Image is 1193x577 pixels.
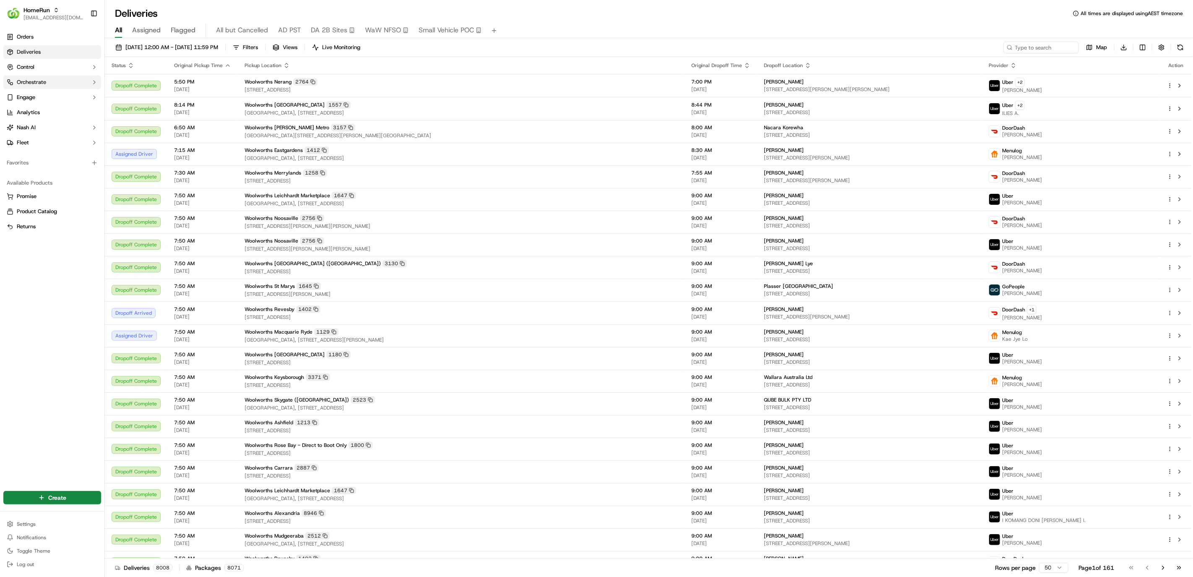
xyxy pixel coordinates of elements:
span: 9:00 AM [691,351,750,358]
a: 💻API Documentation [68,184,138,199]
a: Product Catalog [7,208,98,215]
span: [PERSON_NAME] [1002,358,1042,365]
span: Uber [1002,420,1013,426]
a: Deliveries [3,45,101,59]
span: [PERSON_NAME] [1002,154,1042,161]
span: Status [112,62,126,69]
img: justeat_logo.png [989,330,1000,341]
span: 8:14 PM [174,102,231,108]
div: 1213 [295,419,319,426]
div: 1647 [332,192,356,199]
span: [GEOGRAPHIC_DATA], [STREET_ADDRESS][PERSON_NAME] [245,337,678,343]
span: [PERSON_NAME] [1002,426,1042,433]
span: [DATE] [174,245,231,252]
span: [DATE] [174,132,231,138]
button: Orchestrate [3,76,101,89]
span: DoorDash [1002,125,1025,131]
span: Menulog [1002,147,1022,154]
span: 9:00 AM [691,374,750,381]
span: [DATE] [691,268,750,274]
span: [STREET_ADDRESS][PERSON_NAME] [764,154,975,161]
span: [DATE] [691,86,750,93]
span: [EMAIL_ADDRESS][DOMAIN_NAME] [23,14,83,21]
span: 9:00 AM [691,238,750,244]
span: WaW NFSO [365,25,401,35]
div: 1258 [303,169,327,177]
div: 3157 [331,124,355,131]
span: Nacara Korewha [764,124,803,131]
div: 2756 [300,237,324,245]
span: Knowledge Base [17,187,64,196]
span: [STREET_ADDRESS][PERSON_NAME] [764,313,975,320]
span: 7:30 AM [174,170,231,176]
img: uber-new-logo.jpeg [989,421,1000,432]
span: [STREET_ADDRESS] [764,200,975,206]
span: Original Dropoff Time [691,62,742,69]
span: [PERSON_NAME] [1002,290,1042,297]
span: [STREET_ADDRESS] [245,268,678,275]
span: [DATE] [691,427,750,433]
h1: Deliveries [115,7,158,20]
button: HomeRun [23,6,50,14]
span: [STREET_ADDRESS][PERSON_NAME][PERSON_NAME] [245,223,678,230]
button: Live Monitoring [308,42,364,53]
span: [STREET_ADDRESS] [764,132,975,138]
span: DoorDash [1002,215,1025,222]
span: • [70,130,73,136]
img: justeat_logo.png [989,376,1000,386]
span: Toggle Theme [17,548,50,554]
span: [PERSON_NAME] [26,130,68,136]
span: [STREET_ADDRESS] [764,222,975,229]
span: 7:50 AM [174,306,231,313]
span: [GEOGRAPHIC_DATA], [STREET_ADDRESS] [245,405,678,411]
span: [PERSON_NAME] [1002,177,1042,183]
span: [STREET_ADDRESS][PERSON_NAME][PERSON_NAME] [245,245,678,252]
span: [PERSON_NAME] [764,329,804,335]
span: [DATE] [691,381,750,388]
span: Kae Jye Lo [1002,336,1028,342]
span: [DATE] [174,313,231,320]
span: Pickup Location [245,62,281,69]
span: 9:00 AM [691,306,750,313]
span: 7:50 AM [174,374,231,381]
span: Assigned [132,25,161,35]
img: uber-new-logo.jpeg [989,239,1000,250]
button: Control [3,60,101,74]
span: All [115,25,122,35]
span: [DATE] [174,86,231,93]
span: [DATE] [691,222,750,229]
div: 2756 [300,214,324,222]
span: [PERSON_NAME] [1002,199,1042,206]
span: [DATE] [174,381,231,388]
span: Original Pickup Time [174,62,223,69]
span: Woolworths Skygate ([GEOGRAPHIC_DATA]) [245,397,349,403]
span: 7:50 AM [174,260,231,267]
span: Woolworths Merrylands [245,170,301,176]
span: [PERSON_NAME] [764,215,804,222]
span: [DATE] [174,404,231,411]
span: [PERSON_NAME] [1002,381,1042,388]
span: Woolworths Noosaville [245,215,298,222]
span: Woolworths Ashfield [245,419,293,426]
span: Create [48,493,66,502]
button: +2 [1015,78,1025,87]
span: Settings [17,521,36,527]
span: Woolworths Eastgardens [245,147,303,154]
span: [DATE] [174,427,231,433]
img: 6896339556228_8d8ce7a9af23287cc65f_72.jpg [18,80,33,95]
span: [DATE] [174,177,231,184]
span: [PERSON_NAME] [1002,245,1042,251]
button: Fleet [3,136,101,149]
span: Uber [1002,352,1013,358]
button: Notifications [3,532,101,543]
img: Nash [8,8,25,25]
span: AD PST [278,25,301,35]
div: 1645 [297,282,321,290]
span: [DATE] [174,200,231,206]
span: 7:50 AM [174,397,231,403]
span: Plasser [GEOGRAPHIC_DATA] [764,283,833,290]
button: Filters [229,42,262,53]
span: [DATE] [691,245,750,252]
span: Nash AI [17,124,36,131]
span: [STREET_ADDRESS][PERSON_NAME] [245,291,678,298]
